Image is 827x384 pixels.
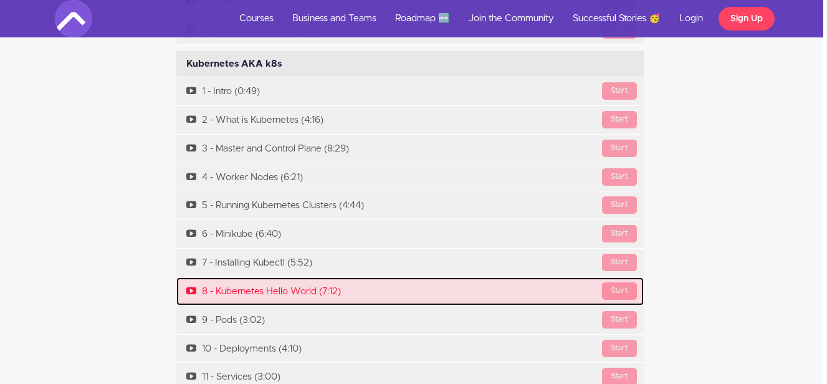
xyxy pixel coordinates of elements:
[176,191,644,219] a: Start5 - Running Kubernetes Clusters (4:44)
[176,220,644,248] a: Start6 - Minikube (6:40)
[602,111,637,128] div: Start
[176,135,644,163] a: Start3 - Master and Control Plane (8:29)
[602,225,637,242] div: Start
[176,106,644,134] a: Start2 - What is Kubernetes (4:16)
[176,249,644,277] a: Start7 - Installing Kubectl (5:52)
[602,311,637,329] div: Start
[176,77,644,105] a: Start1 - Intro (0:49)
[176,277,644,305] a: Start8 - Kubernetes Hello World (7:12)
[176,306,644,334] a: Start9 - Pods (3:02)
[602,168,637,186] div: Start
[719,7,775,31] a: Sign Up
[176,335,644,363] a: Start10 - Deployments (4:10)
[176,51,644,77] div: Kubernetes AKA k8s
[176,163,644,191] a: Start4 - Worker Nodes (6:21)
[602,282,637,300] div: Start
[602,82,637,100] div: Start
[602,140,637,157] div: Start
[602,340,637,357] div: Start
[602,254,637,271] div: Start
[602,196,637,214] div: Start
